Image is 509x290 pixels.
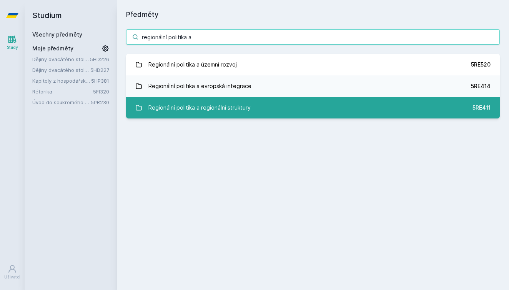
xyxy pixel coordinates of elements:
[126,29,500,45] input: Název nebo ident předmětu…
[126,9,500,20] h1: Předměty
[32,55,90,63] a: Dějiny dvacátého století I
[126,97,500,118] a: Regionální politika a regionální struktury 5RE411
[32,66,90,74] a: Dějiny dvacátého století II
[32,98,91,106] a: Úvod do soukromého práva I
[472,104,491,112] div: 5RE411
[471,61,491,68] div: 5RE520
[90,56,109,62] a: 5HD226
[90,67,109,73] a: 5HD227
[148,100,251,115] div: Regionální politika a regionální struktury
[7,45,18,50] div: Study
[91,99,109,105] a: 5PR230
[148,57,237,72] div: Regionální politika a územní rozvoj
[32,31,82,38] a: Všechny předměty
[93,88,109,95] a: 5FI320
[471,82,491,90] div: 5RE414
[4,274,20,280] div: Uživatel
[148,78,251,94] div: Regionální politika a evropská integrace
[32,45,73,52] span: Moje předměty
[2,260,23,284] a: Uživatel
[91,78,109,84] a: 5HP381
[32,77,91,85] a: Kapitoly z hospodářské politiky
[126,54,500,75] a: Regionální politika a územní rozvoj 5RE520
[32,88,93,95] a: Rétorika
[126,75,500,97] a: Regionální politika a evropská integrace 5RE414
[2,31,23,54] a: Study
